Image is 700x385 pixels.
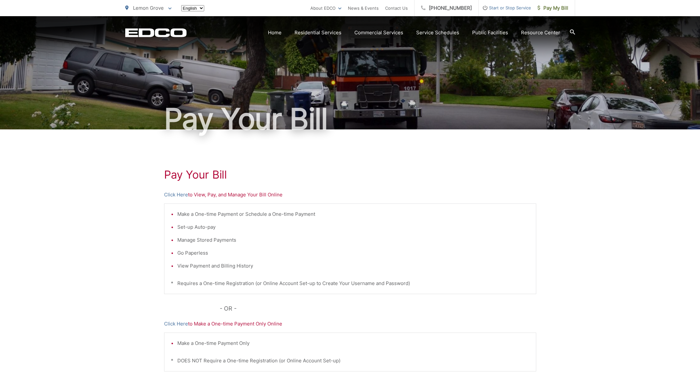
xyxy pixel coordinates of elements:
a: About EDCO [310,4,341,12]
li: Go Paperless [177,249,529,257]
a: Home [268,29,282,37]
a: Residential Services [294,29,341,37]
a: Public Facilities [472,29,508,37]
h1: Pay Your Bill [125,103,575,135]
a: EDCD logo. Return to the homepage. [125,28,187,37]
p: - OR - [220,304,536,313]
p: * Requires a One-time Registration (or Online Account Set-up to Create Your Username and Password) [171,280,529,287]
select: Select a language [181,5,204,11]
a: Contact Us [385,4,408,12]
span: Lemon Grove [133,5,164,11]
a: Service Schedules [416,29,459,37]
li: Make a One-time Payment or Schedule a One-time Payment [177,210,529,218]
li: Manage Stored Payments [177,236,529,244]
h1: Pay Your Bill [164,168,536,181]
a: Resource Center [521,29,560,37]
a: Click Here [164,191,188,199]
span: Pay My Bill [538,4,568,12]
p: to Make a One-time Payment Only Online [164,320,536,328]
a: Click Here [164,320,188,328]
a: Commercial Services [354,29,403,37]
li: Set-up Auto-pay [177,223,529,231]
li: Make a One-time Payment Only [177,339,529,347]
p: * DOES NOT Require a One-time Registration (or Online Account Set-up) [171,357,529,365]
a: News & Events [348,4,379,12]
p: to View, Pay, and Manage Your Bill Online [164,191,536,199]
li: View Payment and Billing History [177,262,529,270]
